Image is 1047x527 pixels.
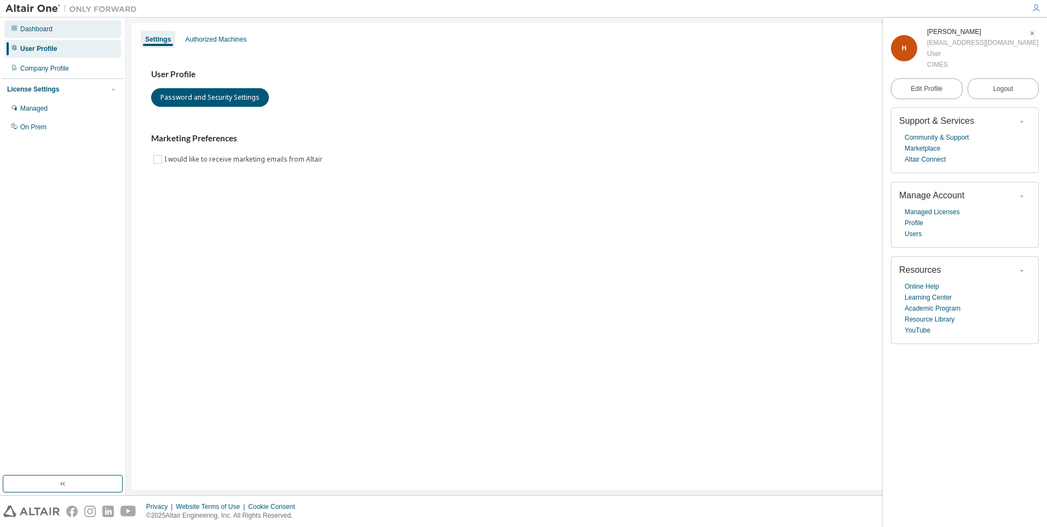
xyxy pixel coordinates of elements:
[899,116,974,125] span: Support & Services
[927,48,1038,59] div: User
[911,84,942,93] span: Edit Profile
[145,35,171,44] div: Settings
[20,44,57,53] div: User Profile
[20,64,69,73] div: Company Profile
[20,123,47,131] div: On Prem
[905,207,960,217] a: Managed Licenses
[20,104,48,113] div: Managed
[899,265,941,274] span: Resources
[151,88,269,107] button: Password and Security Settings
[927,37,1038,48] div: [EMAIL_ADDRESS][DOMAIN_NAME]
[20,25,53,33] div: Dashboard
[891,78,963,99] a: Edit Profile
[905,292,952,303] a: Learning Center
[927,59,1038,70] div: CIMES
[120,506,136,517] img: youtube.svg
[905,132,969,143] a: Community & Support
[185,35,246,44] div: Authorized Machines
[905,303,960,314] a: Academic Program
[905,314,954,325] a: Resource Library
[927,26,1038,37] div: Hilarion SAIZONOU
[968,78,1039,99] button: Logout
[899,191,964,200] span: Manage Account
[84,506,96,517] img: instagram.svg
[164,153,325,166] label: I would like to receive marketing emails from Altair
[905,154,946,165] a: Altair Connect
[146,511,302,520] p: © 2025 Altair Engineering, Inc. All Rights Reserved.
[151,69,1022,80] h3: User Profile
[5,3,142,14] img: Altair One
[993,83,1013,94] span: Logout
[7,85,59,94] div: License Settings
[905,217,923,228] a: Profile
[905,281,939,292] a: Online Help
[905,228,922,239] a: Users
[146,502,176,511] div: Privacy
[3,506,60,517] img: altair_logo.svg
[905,325,930,336] a: YouTube
[102,506,114,517] img: linkedin.svg
[248,502,301,511] div: Cookie Consent
[902,44,907,52] span: H
[176,502,248,511] div: Website Terms of Use
[151,133,1022,144] h3: Marketing Preferences
[905,143,940,154] a: Marketplace
[66,506,78,517] img: facebook.svg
